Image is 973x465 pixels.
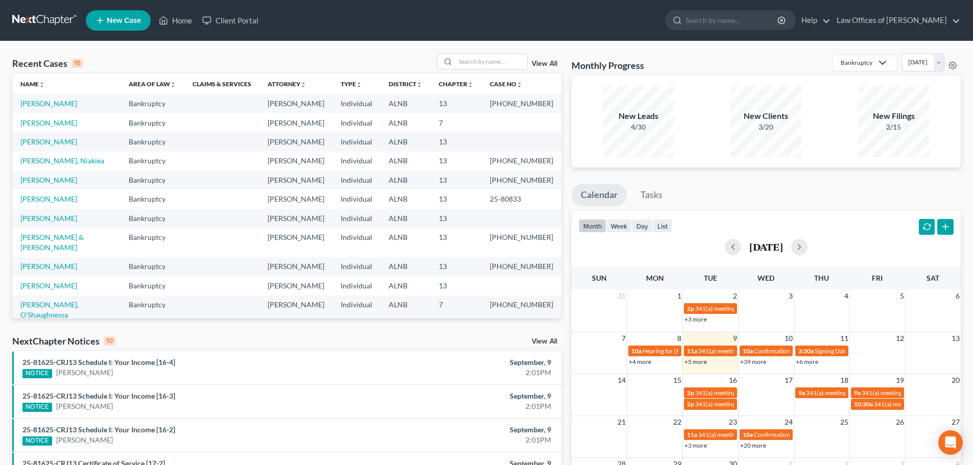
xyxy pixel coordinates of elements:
a: Case Nounfold_more [490,80,523,88]
a: +3 more [684,315,707,323]
span: New Case [107,17,141,25]
a: [PERSON_NAME] [20,214,77,223]
td: [PERSON_NAME] [259,94,333,113]
a: 25-81625-CRJ13 Schedule I: Your Income [16-2] [22,425,175,434]
td: 13 [431,132,482,151]
div: 2:01PM [382,368,551,378]
span: 341(a) meeting for [PERSON_NAME] [698,347,797,355]
a: +6 more [796,358,818,365]
span: Confirmation hearing for [PERSON_NAME] [754,347,870,355]
input: Search by name... [456,54,527,69]
div: NextChapter Notices [12,335,115,347]
td: [PHONE_NUMBER] [482,296,561,325]
span: Confirmation hearing for [PERSON_NAME] [754,431,870,438]
div: Bankruptcy [841,58,872,67]
a: [PERSON_NAME] [20,176,77,184]
span: 22 [672,416,682,428]
span: Thu [814,274,829,282]
td: [PERSON_NAME] [259,189,333,208]
div: 3/20 [730,122,802,132]
a: +39 more [740,358,766,365]
td: Individual [333,228,381,257]
span: 10a [743,431,753,438]
span: 2p [687,389,694,397]
span: 10:30a [854,400,873,408]
a: [PERSON_NAME] [20,281,77,290]
a: Attorneyunfold_more [268,80,306,88]
span: 341(a) meeting for [PERSON_NAME] [695,400,794,408]
a: View All [532,338,557,345]
td: ALNB [381,170,431,189]
span: 11 [839,332,849,345]
td: ALNB [381,189,431,208]
td: [PERSON_NAME] [259,152,333,170]
td: Bankruptcy [121,209,184,228]
span: 1 [676,290,682,302]
td: Bankruptcy [121,113,184,132]
span: 12 [895,332,905,345]
i: unfold_more [467,82,473,88]
a: [PERSON_NAME] [20,99,77,108]
a: +3 more [684,442,707,449]
td: [PERSON_NAME] [259,296,333,325]
td: Bankruptcy [121,296,184,325]
span: 25 [839,416,849,428]
td: 25-80833 [482,189,561,208]
td: 7 [431,113,482,132]
h2: [DATE] [749,241,783,252]
a: [PERSON_NAME], O'Shaughnessa [20,300,79,319]
div: NOTICE [22,436,52,446]
i: unfold_more [516,82,523,88]
td: 13 [431,276,482,295]
span: 10 [784,332,794,345]
i: unfold_more [416,82,422,88]
a: Chapterunfold_more [439,80,473,88]
span: 26 [895,416,905,428]
span: 341(a) meeting for [PERSON_NAME] [695,389,794,397]
button: list [653,219,672,233]
i: unfold_more [300,82,306,88]
a: +4 more [629,358,651,365]
span: 9a [798,389,805,397]
td: ALNB [381,296,431,325]
div: 2:01PM [382,435,551,445]
div: NOTICE [22,369,52,378]
a: 25-81625-CRJ13 Schedule I: Your Income [16-4] [22,358,175,366]
td: Individual [333,209,381,228]
td: Individual [333,94,381,113]
td: [PERSON_NAME] [259,276,333,295]
a: 25-81625-CRJ13 Schedule I: Your Income [16-3] [22,391,175,400]
a: [PERSON_NAME] [20,194,77,203]
span: 13 [951,332,961,345]
span: Hearing for [PERSON_NAME] [643,347,722,355]
td: Individual [333,189,381,208]
a: [PERSON_NAME], Niakiea [20,156,104,165]
span: 18 [839,374,849,386]
td: 13 [431,209,482,228]
span: 8 [676,332,682,345]
div: 4/30 [603,122,674,132]
span: 23 [728,416,738,428]
span: 10a [743,347,753,355]
div: New Clients [730,110,802,122]
a: Help [796,11,830,30]
td: Bankruptcy [121,152,184,170]
span: 27 [951,416,961,428]
div: 2:01PM [382,401,551,411]
a: View All [532,60,557,67]
td: Bankruptcy [121,189,184,208]
td: Bankruptcy [121,170,184,189]
td: [PERSON_NAME] [259,113,333,132]
span: 15 [672,374,682,386]
td: Individual [333,132,381,151]
td: Individual [333,170,381,189]
td: [PERSON_NAME] [259,209,333,228]
td: Bankruptcy [121,257,184,276]
div: 2/15 [858,122,930,132]
td: 13 [431,189,482,208]
a: [PERSON_NAME] [20,262,77,271]
span: 341(a) meeting for [PERSON_NAME] [PERSON_NAME] [695,305,843,312]
a: Home [154,11,197,30]
a: Districtunfold_more [389,80,422,88]
div: September, 9 [382,357,551,368]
